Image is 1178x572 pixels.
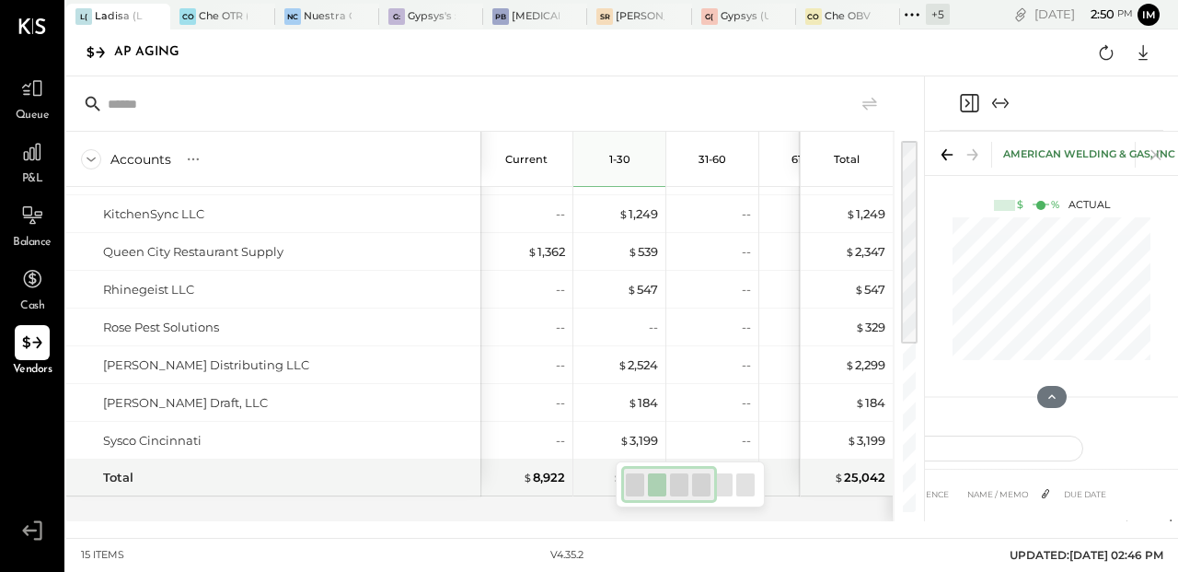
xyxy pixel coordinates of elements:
[847,432,885,449] div: 3,199
[1011,5,1030,24] div: copy link
[855,394,885,412] div: 184
[616,9,664,24] div: [PERSON_NAME]' Rooftop - Ignite
[628,244,638,259] span: $
[628,243,658,261] div: 539
[845,356,885,374] div: 2,299
[527,244,537,259] span: $
[701,8,718,25] div: G(
[649,319,658,336] div: --
[550,548,583,563] div: v 4.35.2
[742,243,751,261] div: --
[556,394,565,412] div: --
[613,470,623,484] span: $
[892,511,962,572] td: 11087808
[846,205,885,223] div: 1,249
[103,432,202,449] div: Sysco Cincinnati
[628,395,638,410] span: $
[855,395,865,410] span: $
[1,198,64,251] a: Balance
[742,356,751,374] div: --
[22,171,43,188] span: P&L
[1078,6,1114,23] span: 2 : 50
[805,8,822,25] div: CO
[846,206,856,221] span: $
[523,469,565,486] div: 8,922
[834,470,844,484] span: $
[845,243,885,261] div: 2,347
[103,319,219,336] div: Rose Pest Solutions
[618,357,628,372] span: $
[994,198,1110,213] div: Actual
[628,394,658,412] div: 184
[527,243,565,261] div: 1,362
[699,153,726,166] p: 31-60
[958,92,980,114] button: Close panel
[619,433,629,448] span: $
[613,469,658,486] div: 15,031
[16,108,50,124] span: Queue
[103,469,133,486] div: Total
[618,206,629,221] span: $
[627,282,637,297] span: $
[1037,386,1067,408] button: Hide Chart
[926,4,950,25] div: + 5
[742,394,751,412] div: --
[103,394,268,412] div: [PERSON_NAME] Draft, LLC
[1,262,64,315] a: Cash
[845,244,855,259] span: $
[556,319,565,336] div: --
[1034,6,1133,23] div: [DATE]
[110,150,171,169] div: Accounts
[834,153,860,166] p: Total
[721,9,768,24] div: Gypsys (Up Cincinnati LLC) - Ignite
[970,520,1026,562] b: American Welding & Gas, Inc
[619,432,658,449] div: 3,199
[1010,548,1163,562] span: UPDATED: [DATE] 02:46 PM
[618,205,658,223] div: 1,249
[492,8,509,25] div: PB
[742,432,751,449] div: --
[556,281,565,298] div: --
[179,8,196,25] div: CO
[284,8,301,25] div: NC
[304,9,352,24] div: Nuestra Cocina LLC - [GEOGRAPHIC_DATA]
[81,548,124,563] div: 15 items
[989,92,1011,114] button: Expand panel (e)
[791,153,819,166] p: 61-90
[855,320,865,334] span: $
[855,319,885,336] div: 329
[1051,198,1059,213] div: %
[963,477,1034,511] th: NAME / MEMO
[1,325,64,379] a: Vendors
[742,205,751,223] div: --
[834,469,885,486] div: 25,042
[505,153,548,166] p: Current
[408,9,456,24] div: Gypsys's : [PERSON_NAME] on the levee
[388,8,405,25] div: G:
[103,205,204,223] div: KitchenSync LLC
[618,356,658,374] div: 2,524
[556,432,565,449] div: --
[13,235,52,251] span: Balance
[114,38,198,67] div: AP Aging
[825,9,872,24] div: Che OBV (Che OBV LLC) - Ignite
[609,153,630,166] p: 1-30
[854,281,885,298] div: 547
[199,9,247,24] div: Che OTR (J Restaurant LLC) - Ignite
[742,281,751,298] div: --
[556,205,565,223] div: --
[854,282,864,297] span: $
[596,8,613,25] div: SR
[103,243,283,261] div: Queen City Restaurant Supply
[892,477,962,511] th: REFERENCE
[742,319,751,336] div: --
[1059,477,1172,511] th: DUE DATE
[1138,4,1160,26] button: im
[1003,147,1175,162] div: American Welding & Gas, Inc
[75,8,92,25] div: L(
[20,298,44,315] span: Cash
[103,281,194,298] div: Rhinegeist LLC
[847,433,857,448] span: $
[13,362,52,379] span: Vendors
[1117,7,1133,20] span: pm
